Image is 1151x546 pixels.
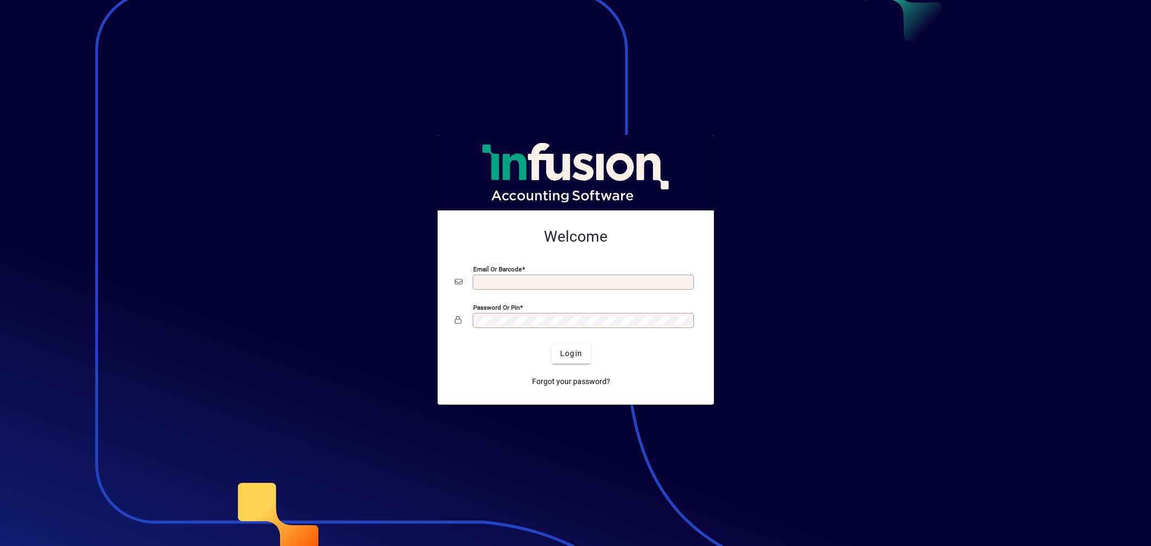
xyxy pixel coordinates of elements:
[473,303,520,311] mat-label: Password or Pin
[551,344,591,364] button: Login
[560,348,582,359] span: Login
[528,372,615,392] a: Forgot your password?
[473,265,522,272] mat-label: Email or Barcode
[455,228,697,246] h2: Welcome
[532,376,610,387] span: Forgot your password?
